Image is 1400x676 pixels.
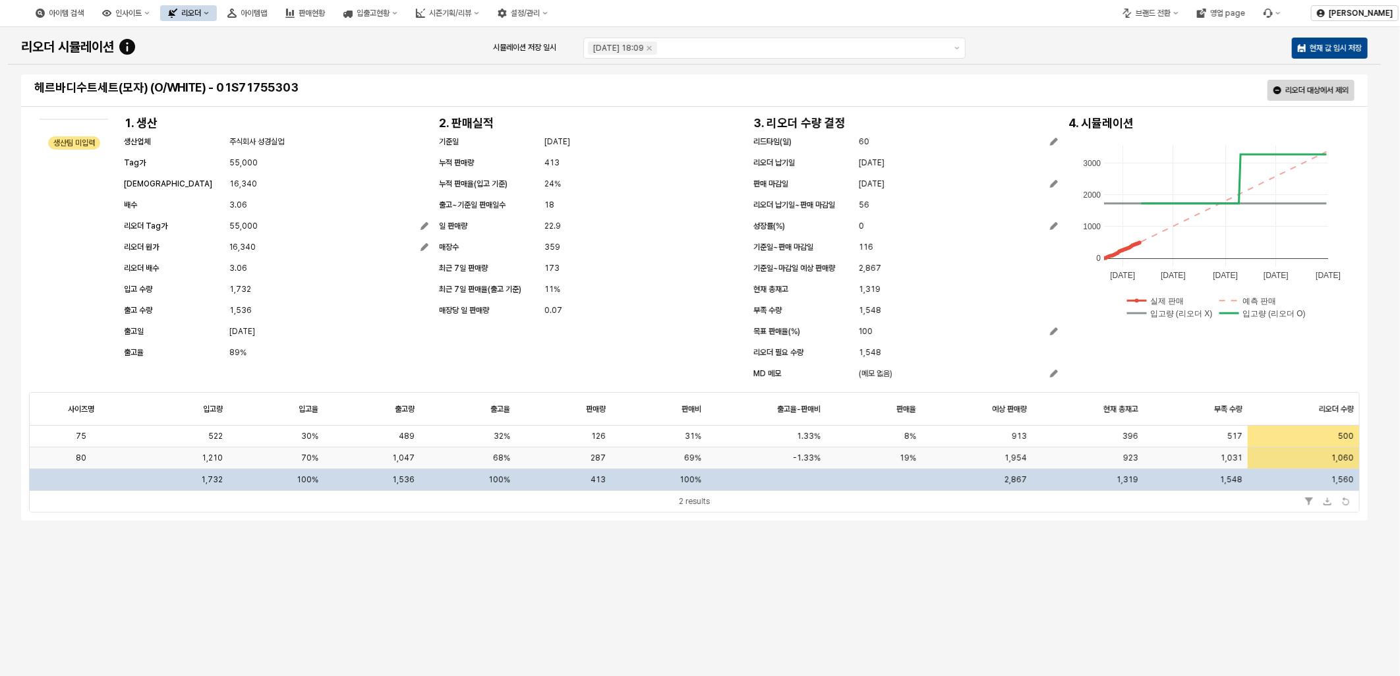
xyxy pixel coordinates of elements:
h4: 3. 리오더 수량 결정 [753,117,846,130]
span: 리드타임(일) [753,137,792,146]
button: 리오더 대상에서 제외 [1268,80,1355,101]
span: 판매량 [586,403,606,414]
span: 출고율-판매비 [777,403,821,414]
div: 브랜드 전환 [1136,9,1171,18]
button: Download [1320,493,1335,509]
button: 아이템맵 [219,5,275,21]
span: 입고량 [203,403,223,414]
div: 판매현황 [299,9,325,18]
button: 인사이트 [94,5,158,21]
span: 56 [860,198,870,211]
button: 아이템 검색 [28,5,92,21]
span: 413 [591,475,606,484]
span: 70% [301,453,318,463]
span: 396 [1123,431,1138,441]
span: 100% [680,475,701,484]
button: Filter [1301,493,1317,509]
h4: 헤르바디수트세트(모자) (O/WHITE) - 01S71755303 [34,81,689,94]
span: 89% [229,346,247,359]
p: 현재 값 임시 저장 [1310,43,1362,53]
button: 현재 값 임시 저장 [1292,38,1368,59]
span: [DATE] [229,325,255,338]
span: 생산업체 [124,137,150,146]
button: 60 [860,134,1058,150]
span: 522 [208,431,223,441]
span: 판매 마감일 [753,179,788,188]
button: 리오더 [160,5,217,21]
span: [DEMOGRAPHIC_DATA] [124,179,212,188]
button: 16,340 [229,239,428,255]
div: 영업 page [1189,5,1253,21]
span: 1,536 [392,475,415,484]
span: 2,867 [860,262,882,275]
span: 1,548 [860,304,882,317]
div: 시즌기획/리뷰 [429,9,471,18]
span: 리오더 납기일~판매 마감일 [753,200,835,210]
span: 1,047 [392,453,415,463]
span: 입고율 [299,403,318,414]
div: 브랜드 전환 [1115,5,1186,21]
span: 22.9 [544,219,561,233]
button: 시즌기획/리뷰 [408,5,487,21]
button: Refresh [1338,493,1354,509]
span: 359 [544,240,560,254]
span: 75 [76,431,86,441]
div: 아이템맵 [241,9,267,18]
span: 2,867 [1005,475,1027,484]
span: 기준일~판매 마감일 [753,242,813,252]
span: 출고일 [124,327,144,336]
h4: 2. 판매실적 [439,117,494,130]
button: 판매현황 [277,5,333,21]
span: 출고율 [124,348,144,357]
button: 55,000 [229,218,428,234]
span: 시뮬레이션 저장 일시 [493,43,556,52]
span: 1,319 [1117,475,1138,484]
span: 리오더 필요 수량 [753,348,803,357]
button: 설정/관리 [490,5,556,21]
span: 55,000 [229,156,258,169]
div: Remove 2025-09-08 18:09 [647,45,653,51]
span: 287 [591,453,606,463]
div: 생산팀 미입력 [53,136,95,150]
span: 일 판매량 [439,221,467,231]
span: 부족 수량 [753,306,782,315]
button: (메모 없음) [860,366,1058,381]
span: 1,031 [1221,453,1242,463]
span: (메모 없음) [860,367,893,380]
span: 최근 7일 판매량 [439,264,488,273]
p: 리오더 시뮬레이션 [21,37,114,57]
span: 32% [494,431,510,441]
span: 30% [301,431,318,441]
span: 최근 7일 판매율(출고 기준) [439,285,521,294]
span: 1,954 [1005,453,1027,463]
span: 기준일 [439,137,459,146]
span: 성장률(%) [753,221,785,231]
span: 3.06 [229,262,247,275]
span: -1.33% [793,453,821,463]
span: 517 [1227,431,1242,441]
span: 1,560 [1331,475,1354,484]
span: 리오더 Tag가 [124,221,167,231]
span: 부족 수량 [1214,403,1242,414]
span: 판매비 [682,403,701,414]
p: 리오더 대상에서 제외 [1285,85,1349,96]
span: 현재 총재고 [753,285,788,294]
span: 리오더 배수 [124,264,159,273]
span: 16,340 [229,240,256,254]
span: 리오더 수량 [1319,403,1354,414]
span: 1,732 [201,475,223,484]
span: 예상 판매량 [992,403,1027,414]
span: 55,000 [229,219,258,233]
span: 100% [297,475,318,484]
span: 목표 판매율(%) [753,327,800,336]
span: 매장당 일 판매량 [439,306,489,315]
span: 69% [684,453,701,463]
span: MD 메모 [753,369,781,378]
span: 16,340 [229,177,257,190]
span: 116 [860,240,874,254]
